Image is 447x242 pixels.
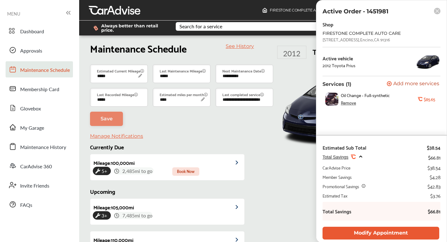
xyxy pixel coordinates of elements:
img: 8065_st0640_046.jpg [416,52,440,71]
h1: Toyota Prius [313,48,356,57]
div: CarAdvise Price [323,165,350,171]
button: Add more services [387,81,439,87]
div: Mileage : 100,000 mi [90,154,135,167]
img: grCAAAAAElFTkSuQmCC [236,205,244,209]
div: $66.81 [428,153,440,161]
span: MENU [7,11,20,16]
a: Manage Notifications [90,133,143,139]
img: 8065_st0640_046.jpg [277,61,401,155]
a: Membership Card [6,81,73,97]
span: FIRESTONE COMPLETE AUTO CARE , [STREET_ADDRESS] Encino , CA 91316 [270,8,401,12]
p: Active Order - 1451981 [323,8,388,15]
span: Total Savings [323,155,348,160]
span: Always better than retail price. [101,24,166,32]
div: Promotional Savings [323,183,359,189]
span: CarAdvise 360 [20,163,52,171]
label: Estimated miles per month [160,91,208,98]
img: grCAAAAAElFTkSuQmCC [236,161,244,165]
div: $4.28 [430,174,440,180]
span: Currently Due [90,142,124,151]
div: Search for a service [179,24,222,29]
span: Oil Change - Full-synthetic [341,93,390,98]
span: Maintenance History [20,143,66,151]
a: Maintenance Schedule [6,61,73,77]
div: FIRESTONE COMPLETE AUTO CARE [323,31,422,36]
div: $3.76 [430,193,440,199]
span: My Garage [20,124,44,132]
a: CarAdvise 360 [6,158,73,174]
a: Approvals [6,42,73,58]
div: Remove [341,100,356,105]
button: Modify Appointment [323,227,439,240]
span: Dashboard [20,28,44,36]
span: 2,485 mi to go [121,167,154,175]
h1: Maintenance Schedule [90,42,187,54]
div: 2012 [277,46,306,59]
a: Mileage:100,000mi5+ 2,485mi to go Book Now [90,154,244,180]
label: Next Maintenance Date [222,67,265,74]
div: [STREET_ADDRESS] , Encino , CA 91316 [323,37,390,42]
div: Member Savings [323,174,352,180]
span: Save [101,116,113,122]
a: See History [226,43,254,49]
a: Mileage:105,000mi3+ 7,485mi to go [90,199,244,225]
span: 5+ [100,166,108,176]
a: Dashboard [6,23,73,39]
span: Approvals [20,47,42,55]
label: Estimated Current Mileage [97,67,144,74]
a: Glovebox [6,100,73,116]
span: Book Now [172,167,199,176]
span: Glovebox [20,105,41,113]
img: grCAAAAAElFTkSuQmCC [236,238,244,242]
div: $38.54 [427,144,440,151]
a: My Garage [6,119,73,135]
span: 3+ [100,211,108,220]
img: oil-change-thumb.jpg [325,93,338,106]
div: Active vehicle [323,55,355,61]
a: Maintenance History [6,138,73,155]
span: Add more services [393,81,439,87]
div: $42.83 [427,183,440,189]
span: Upcoming [90,186,115,196]
a: FAQs [6,196,73,212]
label: Last completed service [222,91,264,98]
b: $66.81 [422,208,440,214]
span: Membership Card [20,86,59,94]
b: Total Savings [323,208,351,214]
div: $38.54 [427,165,440,171]
a: Add more services [387,81,440,87]
b: $85.65 [424,97,435,102]
label: Last Maintenance Mileage [160,67,206,74]
div: Mileage : 105,000 mi [90,199,134,211]
div: Estimated Sub Total [323,144,366,151]
img: dollor_label_vector.a70140d1.svg [93,26,98,31]
a: Invite Friends [6,177,73,193]
div: Shop [323,20,333,28]
label: Last Recorded Mileage [97,91,138,98]
span: Invite Friends [20,182,49,190]
p: Services (1) [323,81,351,87]
span: FAQs [20,201,32,209]
a: Save [90,112,123,126]
img: header-home-logo.8d720a4f.svg [262,8,267,13]
span: Maintenance Schedule [20,66,70,74]
div: Estimated Tax [323,193,347,199]
div: 2012 Toyota Prius [323,63,355,68]
span: 7,485 mi to go [121,212,152,219]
